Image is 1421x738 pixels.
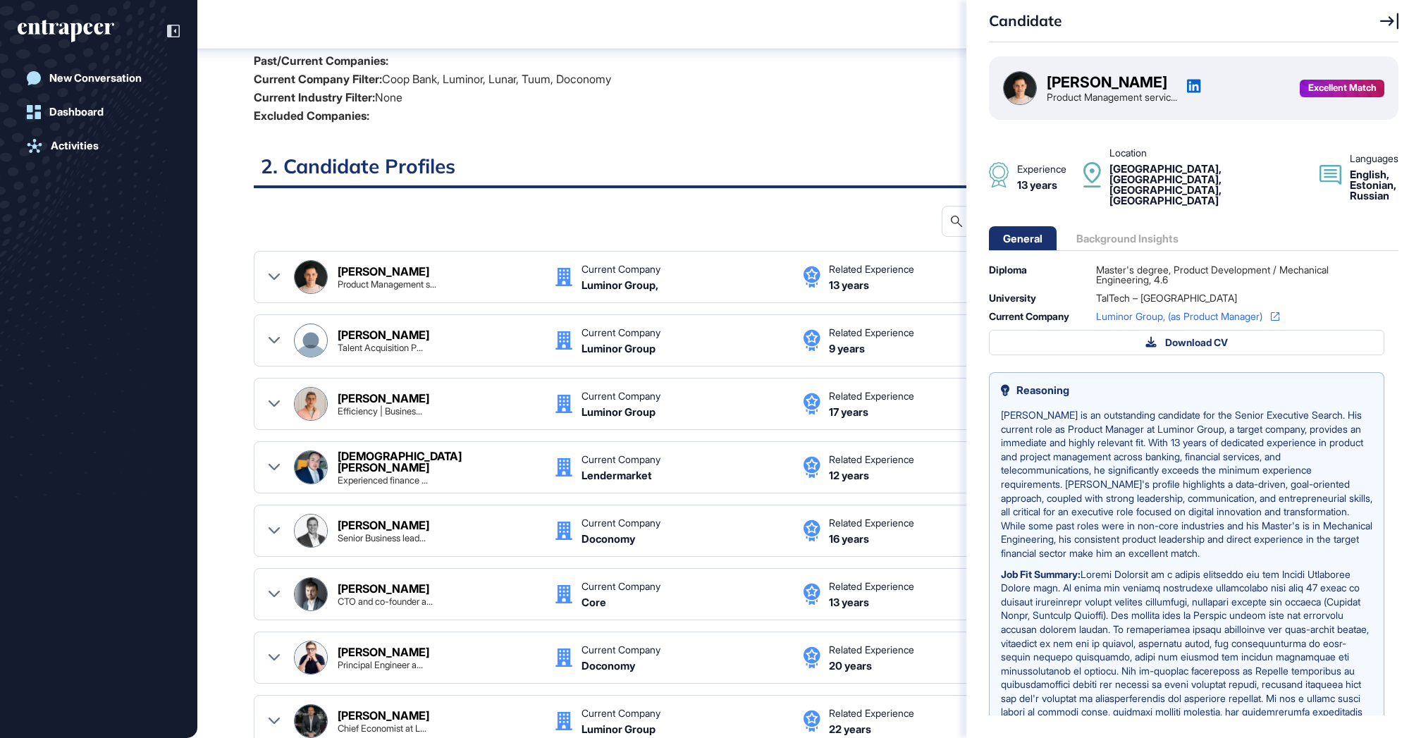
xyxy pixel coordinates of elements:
[1001,408,1372,560] p: [PERSON_NAME] is an outstanding candidate for the Senior Executive Search. His current role as Pr...
[989,293,1074,303] div: University
[989,265,1074,285] div: Diploma
[1219,183,1222,197] span: ,
[1096,265,1384,285] div: Master's degree, Product Development / Mechanical Engineering, 4.6
[1017,164,1066,174] div: Experience
[1017,180,1057,190] div: 13 years
[1350,154,1398,164] div: Languages
[989,13,1062,28] div: Candidate
[1047,75,1167,90] div: [PERSON_NAME]
[989,330,1384,355] button: Download CV
[1001,568,1081,580] strong: Job Fit Summary:
[1109,194,1219,207] span: [GEOGRAPHIC_DATA]
[1109,148,1147,158] div: Location
[1016,384,1069,397] span: Reasoning
[989,312,1074,321] div: Current Company
[1047,92,1177,102] div: Product Management services to grow your business
[1145,336,1228,349] div: Download CV
[1096,312,1262,321] span: Luminor Group, (as Product Manager)
[1350,169,1398,201] div: English, Estonian, Russian
[1096,312,1279,321] a: Luminor Group, (as Product Manager)
[1003,233,1042,244] div: General
[1004,72,1036,104] img: Robert Juhanson
[1096,293,1384,303] div: TalTech – [GEOGRAPHIC_DATA]
[1308,82,1377,93] span: Excellent Match
[1109,162,1222,197] span: [GEOGRAPHIC_DATA], [GEOGRAPHIC_DATA], [GEOGRAPHIC_DATA]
